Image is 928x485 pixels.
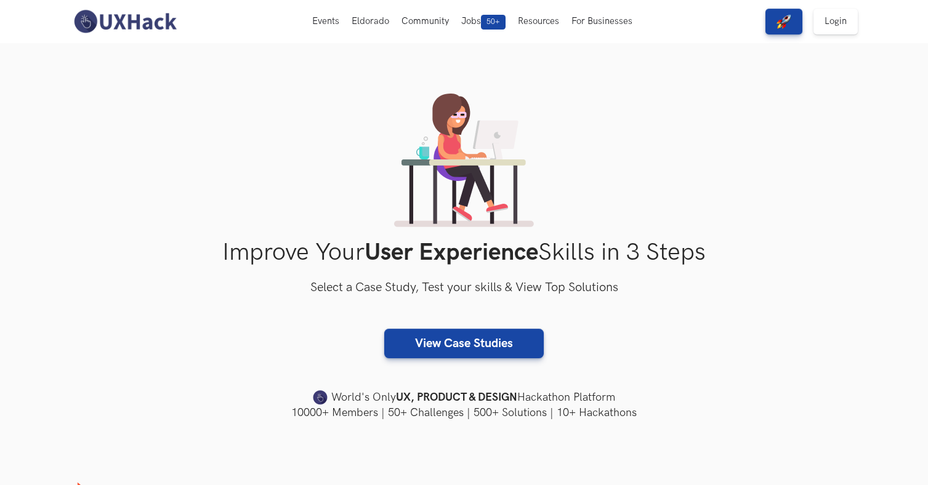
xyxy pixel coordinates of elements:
a: Login [813,9,858,34]
h4: World's Only Hackathon Platform [70,389,858,406]
a: View Case Studies [384,329,544,358]
strong: User Experience [365,238,538,267]
h4: 10000+ Members | 50+ Challenges | 500+ Solutions | 10+ Hackathons [70,405,858,420]
strong: UX, PRODUCT & DESIGN [396,389,517,406]
img: UXHack-logo.png [70,9,180,34]
img: rocket [777,14,791,29]
h3: Select a Case Study, Test your skills & View Top Solutions [70,278,858,298]
img: uxhack-favicon-image.png [313,390,328,406]
h1: Improve Your Skills in 3 Steps [70,238,858,267]
span: 50+ [481,15,506,30]
img: lady working on laptop [394,94,534,227]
